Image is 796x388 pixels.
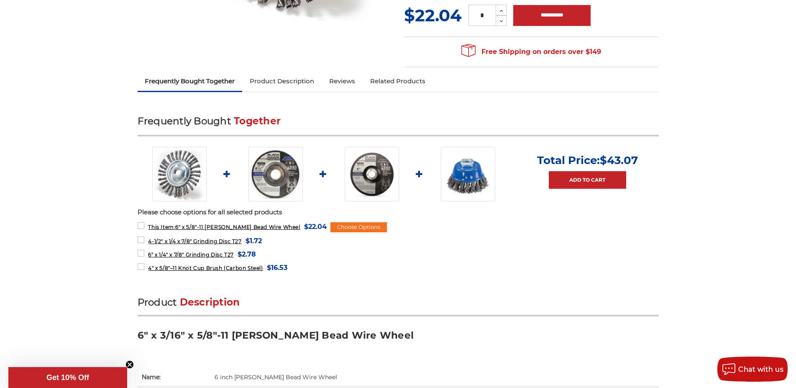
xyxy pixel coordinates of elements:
[363,72,433,90] a: Related Products
[138,208,659,217] p: Please choose options for all selected products
[148,224,300,230] span: 6" x 5/8"-11 [PERSON_NAME] Bead Wire Wheel
[148,265,263,271] span: 4″ x 5/8″–11 Knot Cup Brush (Carbon Steel)
[246,235,262,247] span: $1.72
[238,249,256,260] span: $2.78
[152,147,207,201] img: 6" x 5/8"-11 Stringer Bead Wire Wheel
[138,72,243,90] a: Frequently Bought Together
[8,367,127,388] div: Get 10% OffClose teaser
[148,224,175,230] strong: This Item:
[148,252,233,258] span: 6" x 1/4" x 7/8" Grinding Disc T27
[234,115,281,127] span: Together
[46,373,89,382] span: Get 10% Off
[210,369,659,385] td: 6 inch [PERSON_NAME] Bead Wire Wheel
[148,238,241,244] span: 4-1/2" x 1/4 x 7/8" Grinding Disc T27
[549,171,626,189] a: Add to Cart
[304,221,327,232] span: $22.04
[330,222,387,232] div: Choose Options
[738,365,783,373] span: Chat with us
[125,360,134,369] button: Close teaser
[404,5,462,26] span: $22.04
[138,296,177,308] span: Product
[322,72,363,90] a: Reviews
[180,296,240,308] span: Description
[138,115,231,127] span: Frequently Bought
[242,72,322,90] a: Product Description
[138,329,659,348] h3: 6" x 3/16" x 5/8"-11 [PERSON_NAME] Bead Wire Wheel
[600,154,638,167] span: $43.07
[461,44,601,60] span: Free Shipping on orders over $149
[142,373,161,381] strong: Name:
[267,262,287,273] span: $16.53
[537,154,638,167] p: Total Price:
[717,357,788,382] button: Chat with us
